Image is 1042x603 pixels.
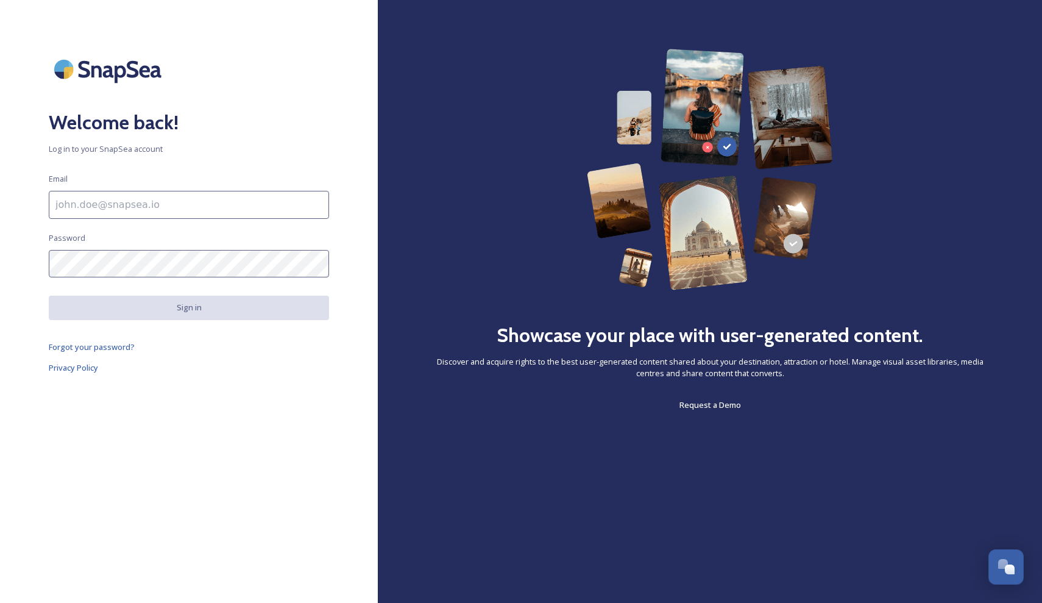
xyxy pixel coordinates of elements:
[49,49,171,90] img: SnapSea Logo
[49,341,135,352] span: Forgot your password?
[679,398,741,412] a: Request a Demo
[49,296,329,319] button: Sign in
[988,549,1024,585] button: Open Chat
[49,232,85,244] span: Password
[49,191,329,219] input: john.doe@snapsea.io
[49,108,329,137] h2: Welcome back!
[49,143,329,155] span: Log in to your SnapSea account
[497,321,923,350] h2: Showcase your place with user-generated content.
[679,399,741,410] span: Request a Demo
[427,356,993,379] span: Discover and acquire rights to the best user-generated content shared about your destination, att...
[49,340,329,354] a: Forgot your password?
[587,49,833,290] img: 63b42ca75bacad526042e722_Group%20154-p-800.png
[49,360,329,375] a: Privacy Policy
[49,173,68,185] span: Email
[49,362,98,373] span: Privacy Policy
